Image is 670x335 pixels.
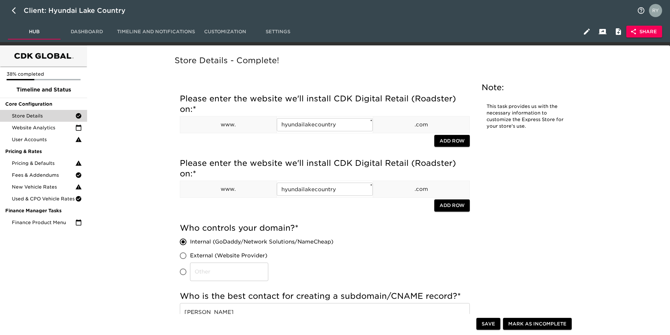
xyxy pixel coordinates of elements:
button: Add Row [434,199,470,212]
span: Share [632,28,657,36]
span: Fees & Addendums [12,172,75,178]
button: Mark as Incomplete [503,318,572,330]
h5: Note: [482,82,570,93]
span: Add Row [440,201,465,210]
span: Used & CPO Vehicle Rates [12,195,75,202]
span: Add Row [440,137,465,145]
span: Core Configuration [5,101,82,107]
span: Store Details [12,113,75,119]
span: Timeline and Notifications [117,28,195,36]
p: .com [373,121,469,129]
span: Timeline and Status [5,86,82,94]
h5: Who controls your domain? [180,223,470,233]
span: Website Analytics [12,124,75,131]
p: This task provides us with the necessary information to customize the Express Store for your stor... [487,103,565,130]
span: Finance Manager Tasks [5,207,82,214]
span: Internal (GoDaddy/Network Solutions/NameCheap) [190,238,333,246]
p: www. [180,121,276,129]
span: Pricing & Rates [5,148,82,155]
h5: Who is the best contact for creating a subdomain/CNAME record? [180,291,470,301]
div: Client: Hyundai Lake Country [24,5,135,16]
span: Customization [203,28,248,36]
button: Add Row [434,135,470,147]
img: Profile [649,4,662,17]
button: Save [476,318,500,330]
button: Internal Notes and Comments [610,24,626,39]
button: Client View [595,24,610,39]
span: Settings [255,28,300,36]
input: Other [190,263,268,281]
span: External (Website Provider) [190,252,267,260]
span: New Vehicle Rates [12,184,75,190]
button: Edit Hub [579,24,595,39]
span: Pricing & Defaults [12,160,75,167]
span: User Accounts [12,136,75,143]
p: .com [373,185,469,193]
span: Finance Product Menu [12,219,75,226]
p: www. [180,185,276,193]
span: Mark as Incomplete [508,320,566,328]
span: Hub [12,28,57,36]
span: Dashboard [64,28,109,36]
h5: Store Details - Complete! [175,55,580,66]
h5: Please enter the website we'll install CDK Digital Retail (Roadster) on: [180,158,470,179]
h5: Please enter the website we'll install CDK Digital Retail (Roadster) on: [180,93,470,115]
button: notifications [633,3,649,18]
button: Share [626,26,662,38]
p: 38% completed [7,71,81,77]
span: Save [482,320,495,328]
